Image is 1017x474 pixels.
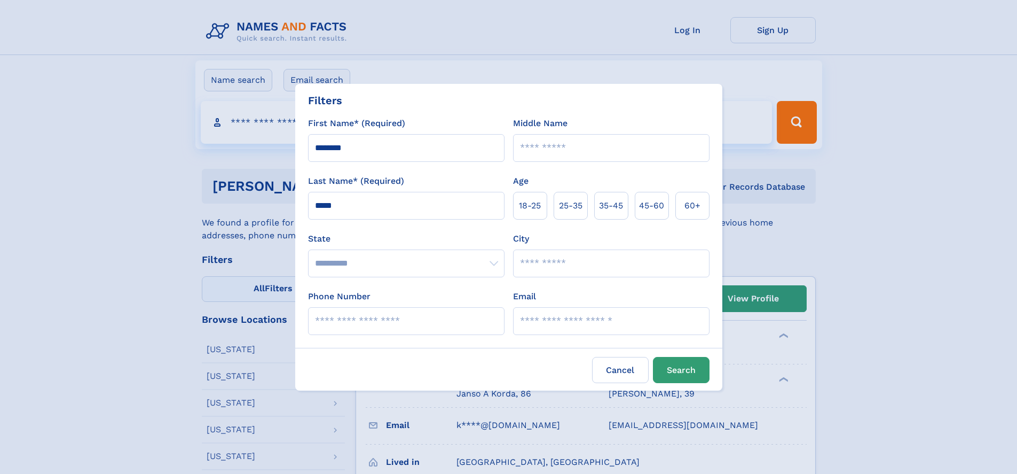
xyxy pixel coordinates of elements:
[513,175,529,188] label: Age
[513,290,536,303] label: Email
[559,199,582,212] span: 25‑35
[513,232,529,245] label: City
[308,290,370,303] label: Phone Number
[308,232,504,245] label: State
[519,199,541,212] span: 18‑25
[684,199,700,212] span: 60+
[592,357,649,383] label: Cancel
[599,199,623,212] span: 35‑45
[653,357,709,383] button: Search
[513,117,567,130] label: Middle Name
[639,199,664,212] span: 45‑60
[308,175,404,188] label: Last Name* (Required)
[308,117,405,130] label: First Name* (Required)
[308,92,342,108] div: Filters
